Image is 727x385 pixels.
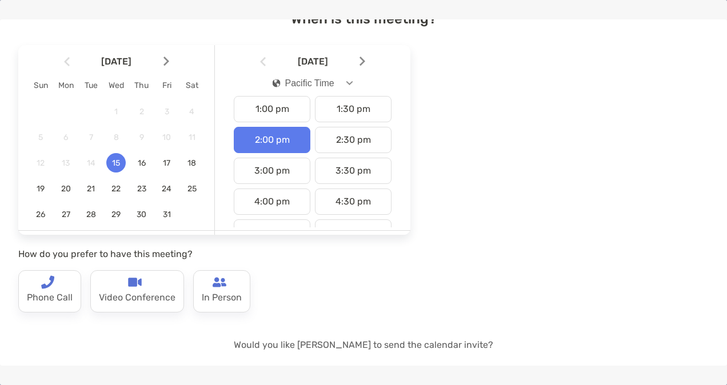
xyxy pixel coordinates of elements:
button: iconPacific Time [263,70,363,97]
span: 23 [132,184,151,194]
div: 4:30 pm [315,189,392,215]
div: Tue [78,81,103,90]
div: 2:00 pm [234,127,310,153]
span: 24 [157,184,177,194]
span: 4 [182,107,202,117]
div: 3:30 pm [315,158,392,184]
span: 6 [56,133,75,142]
span: 29 [106,210,126,219]
span: 8 [106,133,126,142]
span: 14 [81,158,101,168]
img: Arrow icon [64,57,70,66]
div: Mon [53,81,78,90]
span: 26 [31,210,50,219]
span: 31 [157,210,177,219]
img: Arrow icon [359,57,365,66]
div: 3:00 pm [234,158,310,184]
span: 11 [182,133,202,142]
span: 19 [31,184,50,194]
span: 22 [106,184,126,194]
div: Sun [28,81,53,90]
div: Pacific Time [273,78,334,89]
span: 7 [81,133,101,142]
div: 1:00 pm [234,96,310,122]
div: 2:30 pm [315,127,392,153]
img: Open dropdown arrow [346,81,353,85]
img: icon [273,79,281,87]
span: 18 [182,158,202,168]
div: Sat [179,81,205,90]
span: 12 [31,158,50,168]
div: Wed [103,81,129,90]
span: 2 [132,107,151,117]
span: 1 [106,107,126,117]
p: Video Conference [99,289,175,307]
span: 10 [157,133,177,142]
span: 25 [182,184,202,194]
img: Arrow icon [163,57,169,66]
span: 30 [132,210,151,219]
div: Thu [129,81,154,90]
span: 13 [56,158,75,168]
img: Arrow icon [260,57,266,66]
div: Fri [154,81,179,90]
span: 21 [81,184,101,194]
p: How do you prefer to have this meeting? [18,247,410,261]
span: [DATE] [72,56,161,67]
p: Phone Call [27,289,73,307]
span: 27 [56,210,75,219]
span: 15 [106,158,126,168]
div: 1:30 pm [315,96,392,122]
span: 16 [132,158,151,168]
span: 20 [56,184,75,194]
img: type-call [41,275,54,289]
div: 5:30 pm [315,219,392,246]
div: 5:00 pm [234,219,310,246]
span: 3 [157,107,177,117]
span: 28 [81,210,101,219]
span: 9 [132,133,151,142]
span: 17 [157,158,177,168]
div: 4:00 pm [234,189,310,215]
img: type-call [128,275,142,289]
p: In Person [202,289,242,307]
p: Would you like [PERSON_NAME] to send the calendar invite? [18,338,709,352]
span: 5 [31,133,50,142]
span: [DATE] [268,56,357,67]
img: type-call [213,275,226,289]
